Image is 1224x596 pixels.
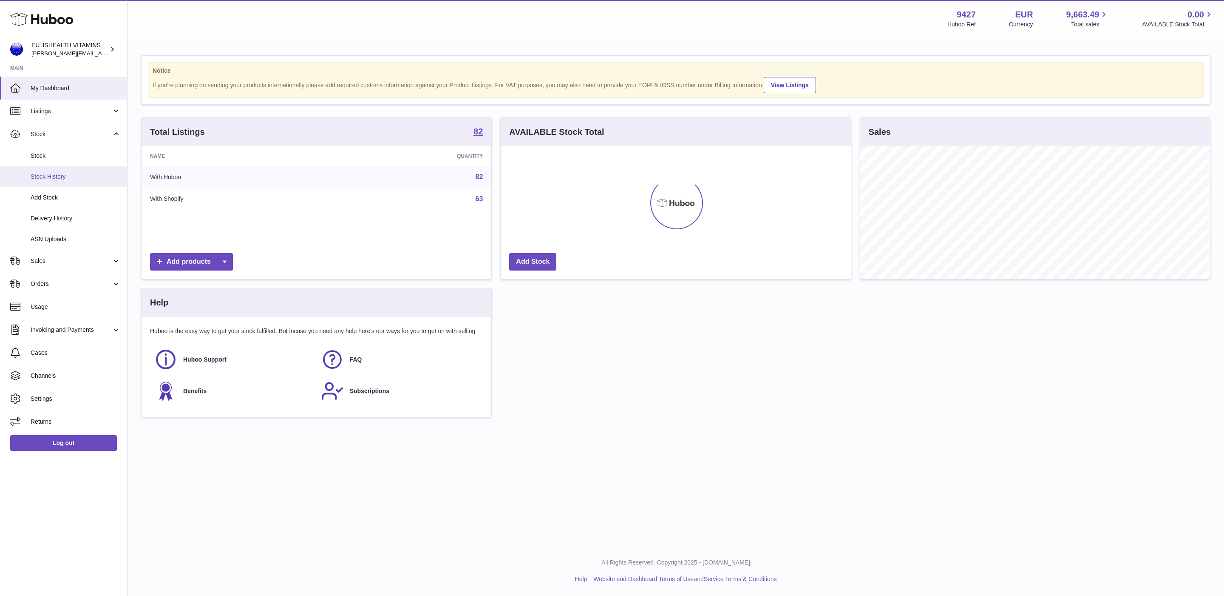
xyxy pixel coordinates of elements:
[476,173,483,180] a: 82
[31,84,121,92] span: My Dashboard
[134,559,1217,567] p: All Rights Reserved. Copyright 2025 - [DOMAIN_NAME]
[150,126,205,138] h3: Total Listings
[150,253,233,271] a: Add products
[31,395,121,403] span: Settings
[1142,20,1214,29] span: AVAILABLE Stock Total
[509,126,604,138] h3: AVAILABLE Stock Total
[142,146,330,166] th: Name
[150,297,168,308] h3: Help
[31,326,112,334] span: Invoicing and Payments
[350,387,389,395] span: Subscriptions
[473,127,483,137] a: 82
[31,41,108,57] div: EU JSHEALTH VITAMINS
[153,76,1199,93] div: If you're planning on sending your products internationally please add required customs informati...
[1015,9,1033,20] strong: EUR
[330,146,491,166] th: Quantity
[31,257,112,265] span: Sales
[957,9,976,20] strong: 9427
[321,348,479,371] a: FAQ
[350,356,362,364] span: FAQ
[764,77,816,93] a: View Listings
[10,43,23,56] img: laura@jessicasepel.com
[31,349,121,357] span: Cases
[31,303,121,311] span: Usage
[31,372,121,380] span: Channels
[1142,9,1214,29] a: 0.00 AVAILABLE Stock Total
[31,194,121,202] span: Add Stock
[31,418,121,426] span: Returns
[1066,9,1109,29] a: 9,663.49 Total sales
[575,576,587,582] a: Help
[183,356,227,364] span: Huboo Support
[31,214,121,222] span: Delivery History
[1071,20,1109,29] span: Total sales
[154,348,312,371] a: Huboo Support
[142,188,330,210] td: With Shopify
[1187,9,1204,20] span: 0.00
[154,379,312,402] a: Benefits
[150,327,483,335] p: Huboo is the easy way to get your stock fulfilled. But incase you need any help here's our ways f...
[31,50,170,57] span: [PERSON_NAME][EMAIL_ADDRESS][DOMAIN_NAME]
[509,253,556,271] a: Add Stock
[593,576,694,582] a: Website and Dashboard Terms of Use
[31,152,121,160] span: Stock
[31,280,112,288] span: Orders
[1009,20,1033,29] div: Currency
[153,67,1199,75] strong: Notice
[869,126,891,138] h3: Sales
[10,435,117,451] a: Log out
[31,235,121,243] span: ASN Uploads
[947,20,976,29] div: Huboo Ref
[31,173,121,181] span: Stock History
[31,107,112,115] span: Listings
[31,130,112,138] span: Stock
[473,127,483,136] strong: 82
[476,195,483,202] a: 63
[183,387,207,395] span: Benefits
[590,575,776,583] li: and
[704,576,777,582] a: Service Terms & Conditions
[1066,9,1099,20] span: 9,663.49
[142,166,330,188] td: With Huboo
[321,379,479,402] a: Subscriptions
